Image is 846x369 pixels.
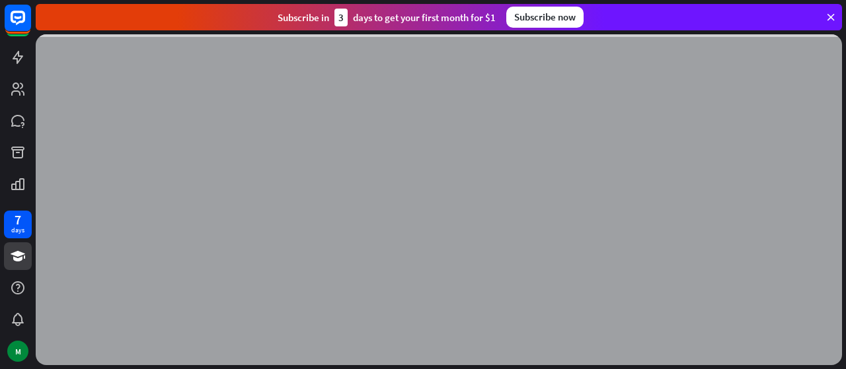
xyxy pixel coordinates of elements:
[4,211,32,238] a: 7 days
[278,9,496,26] div: Subscribe in days to get your first month for $1
[15,214,21,226] div: 7
[506,7,584,28] div: Subscribe now
[7,341,28,362] div: M
[11,226,24,235] div: days
[334,9,348,26] div: 3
